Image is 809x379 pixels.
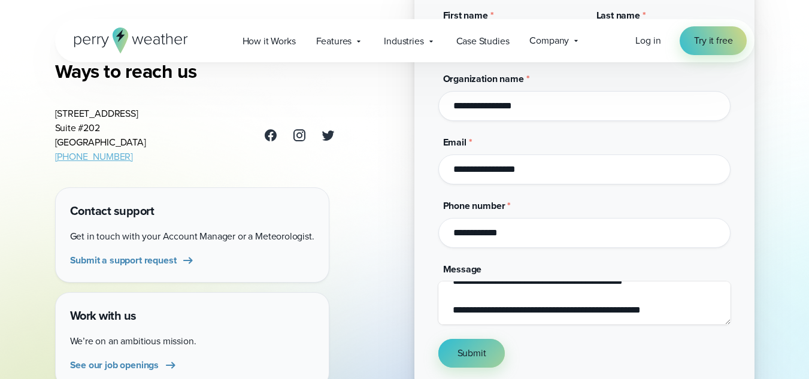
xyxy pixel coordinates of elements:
a: Try it free [680,26,747,55]
span: Organization name [443,72,524,86]
span: Log in [635,34,660,47]
span: Email [443,135,466,149]
span: Last name [596,8,640,22]
p: Get in touch with your Account Manager or a Meteorologist. [70,229,314,244]
a: Case Studies [446,29,520,53]
span: Submit a support request [70,253,177,268]
address: [STREET_ADDRESS] Suite #202 [GEOGRAPHIC_DATA] [55,107,146,164]
span: Company [529,34,569,48]
span: Case Studies [456,34,510,48]
button: Submit [438,339,505,368]
p: We’re on an ambitious mission. [70,334,314,348]
a: Log in [635,34,660,48]
span: Try it free [694,34,732,48]
span: Industries [384,34,423,48]
h4: Contact support [70,202,314,220]
span: Message [443,262,482,276]
span: Features [316,34,352,48]
span: Phone number [443,199,505,213]
a: Submit a support request [70,253,196,268]
h4: Work with us [70,307,314,325]
a: See our job openings [70,358,178,372]
span: Submit [457,346,486,360]
span: How it Works [243,34,296,48]
h3: Ways to reach us [55,59,335,83]
a: [PHONE_NUMBER] [55,150,134,163]
span: First name [443,8,488,22]
a: How it Works [232,29,306,53]
span: See our job openings [70,358,159,372]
